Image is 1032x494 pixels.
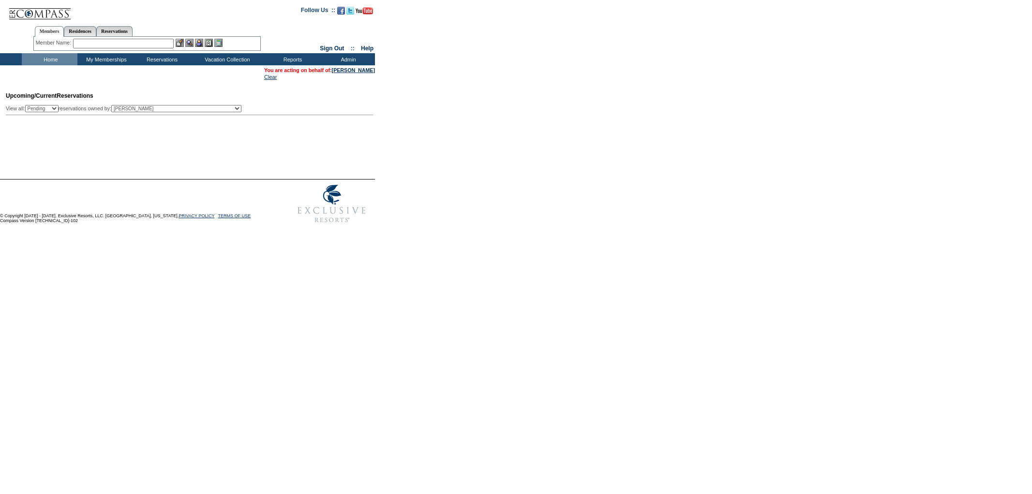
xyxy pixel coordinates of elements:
[189,53,264,65] td: Vacation Collection
[96,26,133,36] a: Reservations
[36,39,73,47] div: Member Name:
[337,10,345,15] a: Become our fan on Facebook
[185,39,194,47] img: View
[218,213,251,218] a: TERMS OF USE
[351,45,355,52] span: ::
[361,45,374,52] a: Help
[264,53,319,65] td: Reports
[22,53,77,65] td: Home
[179,213,214,218] a: PRIVACY POLICY
[133,53,189,65] td: Reservations
[288,180,375,228] img: Exclusive Resorts
[35,26,64,37] a: Members
[195,39,203,47] img: Impersonate
[64,26,96,36] a: Residences
[6,92,93,99] span: Reservations
[332,67,375,73] a: [PERSON_NAME]
[264,67,375,73] span: You are acting on behalf of:
[346,7,354,15] img: Follow us on Twitter
[301,6,335,17] td: Follow Us ::
[6,105,246,112] div: View all: reservations owned by:
[337,7,345,15] img: Become our fan on Facebook
[346,10,354,15] a: Follow us on Twitter
[6,92,57,99] span: Upcoming/Current
[320,45,344,52] a: Sign Out
[264,74,277,80] a: Clear
[214,39,223,47] img: b_calculator.gif
[176,39,184,47] img: b_edit.gif
[356,10,373,15] a: Subscribe to our YouTube Channel
[356,7,373,15] img: Subscribe to our YouTube Channel
[205,39,213,47] img: Reservations
[319,53,375,65] td: Admin
[77,53,133,65] td: My Memberships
